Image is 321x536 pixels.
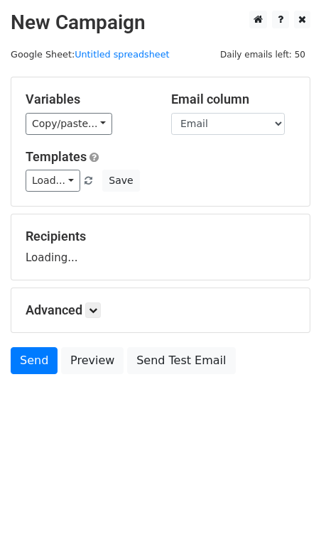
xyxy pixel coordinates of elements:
[26,229,295,266] div: Loading...
[11,347,58,374] a: Send
[11,49,170,60] small: Google Sheet:
[26,170,80,192] a: Load...
[26,229,295,244] h5: Recipients
[26,302,295,318] h5: Advanced
[215,49,310,60] a: Daily emails left: 50
[215,47,310,62] span: Daily emails left: 50
[127,347,235,374] a: Send Test Email
[26,113,112,135] a: Copy/paste...
[26,149,87,164] a: Templates
[171,92,295,107] h5: Email column
[102,170,139,192] button: Save
[61,347,124,374] a: Preview
[26,92,150,107] h5: Variables
[11,11,310,35] h2: New Campaign
[75,49,169,60] a: Untitled spreadsheet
